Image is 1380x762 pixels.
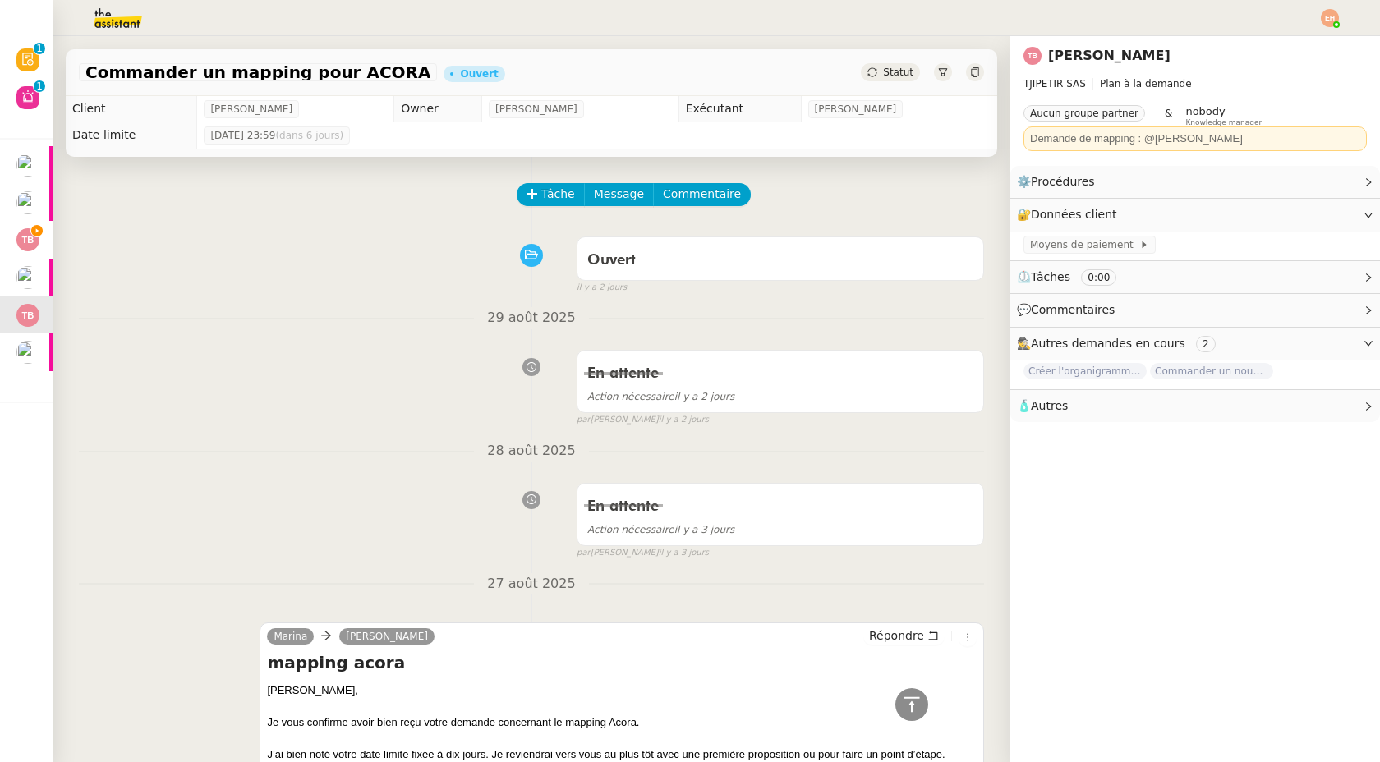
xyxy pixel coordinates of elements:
[659,413,709,427] span: il y a 2 jours
[587,391,734,402] span: il y a 2 jours
[587,366,659,381] span: En attente
[34,43,45,54] nz-badge-sup: 1
[653,183,751,206] button: Commentaire
[577,413,709,427] small: [PERSON_NAME]
[1185,105,1225,117] span: nobody
[16,341,39,364] img: users%2Fjeuj7FhI7bYLyCU6UIN9LElSS4x1%2Favatar%2F1678820456145.jpeg
[267,714,977,731] div: Je vous confirme avoir bien reçu votre demande concernant le mapping Acora.
[659,546,709,560] span: il y a 3 jours
[16,154,39,177] img: users%2FtFhOaBya8rNVU5KG7br7ns1BCvi2%2Favatar%2Faa8c47da-ee6c-4101-9e7d-730f2e64f978
[267,651,977,674] h4: mapping acora
[1010,328,1380,360] div: 🕵️Autres demandes en cours 2
[1031,399,1068,412] span: Autres
[16,266,39,289] img: users%2FtFhOaBya8rNVU5KG7br7ns1BCvi2%2Favatar%2Faa8c47da-ee6c-4101-9e7d-730f2e64f978
[16,228,39,251] img: svg
[66,122,197,149] td: Date limite
[541,185,575,204] span: Tâche
[1010,261,1380,293] div: ⏲️Tâches 0:00
[594,185,644,204] span: Message
[1185,118,1262,127] span: Knowledge manager
[1017,399,1068,412] span: 🧴
[678,96,801,122] td: Exécutant
[36,43,43,57] p: 1
[584,183,654,206] button: Message
[1017,303,1122,316] span: 💬
[863,627,945,645] button: Répondre
[1165,105,1172,126] span: &
[587,253,636,268] span: Ouvert
[1010,166,1380,198] div: ⚙️Procédures
[460,69,498,79] div: Ouvert
[577,281,627,295] span: il y a 2 jours
[474,440,588,462] span: 28 août 2025
[16,304,39,327] img: svg
[869,627,924,644] span: Répondre
[16,191,39,214] img: users%2Fjeuj7FhI7bYLyCU6UIN9LElSS4x1%2Favatar%2F1678820456145.jpeg
[34,80,45,92] nz-badge-sup: 1
[815,101,897,117] span: [PERSON_NAME]
[394,96,482,122] td: Owner
[1048,48,1171,63] a: [PERSON_NAME]
[1023,78,1086,90] span: TJIPETIR SAS
[1081,269,1116,286] nz-tag: 0:00
[1100,78,1192,90] span: Plan à la demande
[1030,236,1139,253] span: Moyens de paiement
[275,130,343,141] span: (dans 6 jours)
[210,101,292,117] span: [PERSON_NAME]
[1321,9,1339,27] img: svg
[1031,208,1117,221] span: Données client
[274,631,307,642] span: Marina
[1017,205,1124,224] span: 🔐
[1150,363,1273,379] span: Commander un nouveau mapping pour AINDEX
[1010,390,1380,422] div: 🧴Autres
[1010,199,1380,231] div: 🔐Données client
[1031,175,1095,188] span: Procédures
[587,524,674,535] span: Action nécessaire
[1023,363,1147,379] span: Créer l'organigramme dans [GEOGRAPHIC_DATA]
[66,96,197,122] td: Client
[1010,294,1380,326] div: 💬Commentaires
[36,80,43,95] p: 1
[1196,336,1216,352] nz-tag: 2
[577,546,591,560] span: par
[1023,47,1042,65] img: svg
[577,546,709,560] small: [PERSON_NAME]
[474,573,588,595] span: 27 août 2025
[1030,131,1360,147] div: Demande de mapping : @[PERSON_NAME]
[1185,105,1262,126] app-user-label: Knowledge manager
[474,307,588,329] span: 29 août 2025
[1017,337,1222,350] span: 🕵️
[517,183,585,206] button: Tâche
[1031,270,1070,283] span: Tâches
[85,64,430,80] span: Commander un mapping pour ACORA
[587,524,734,535] span: il y a 3 jours
[663,185,741,204] span: Commentaire
[1017,270,1130,283] span: ⏲️
[339,629,435,644] a: [PERSON_NAME]
[587,499,659,514] span: En attente
[1017,172,1102,191] span: ⚙️
[577,413,591,427] span: par
[883,67,913,78] span: Statut
[210,127,343,144] span: [DATE] 23:59
[495,101,577,117] span: [PERSON_NAME]
[587,391,674,402] span: Action nécessaire
[267,682,977,699] div: [PERSON_NAME],
[1023,105,1145,122] nz-tag: Aucun groupe partner
[1031,337,1185,350] span: Autres demandes en cours
[1031,303,1115,316] span: Commentaires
